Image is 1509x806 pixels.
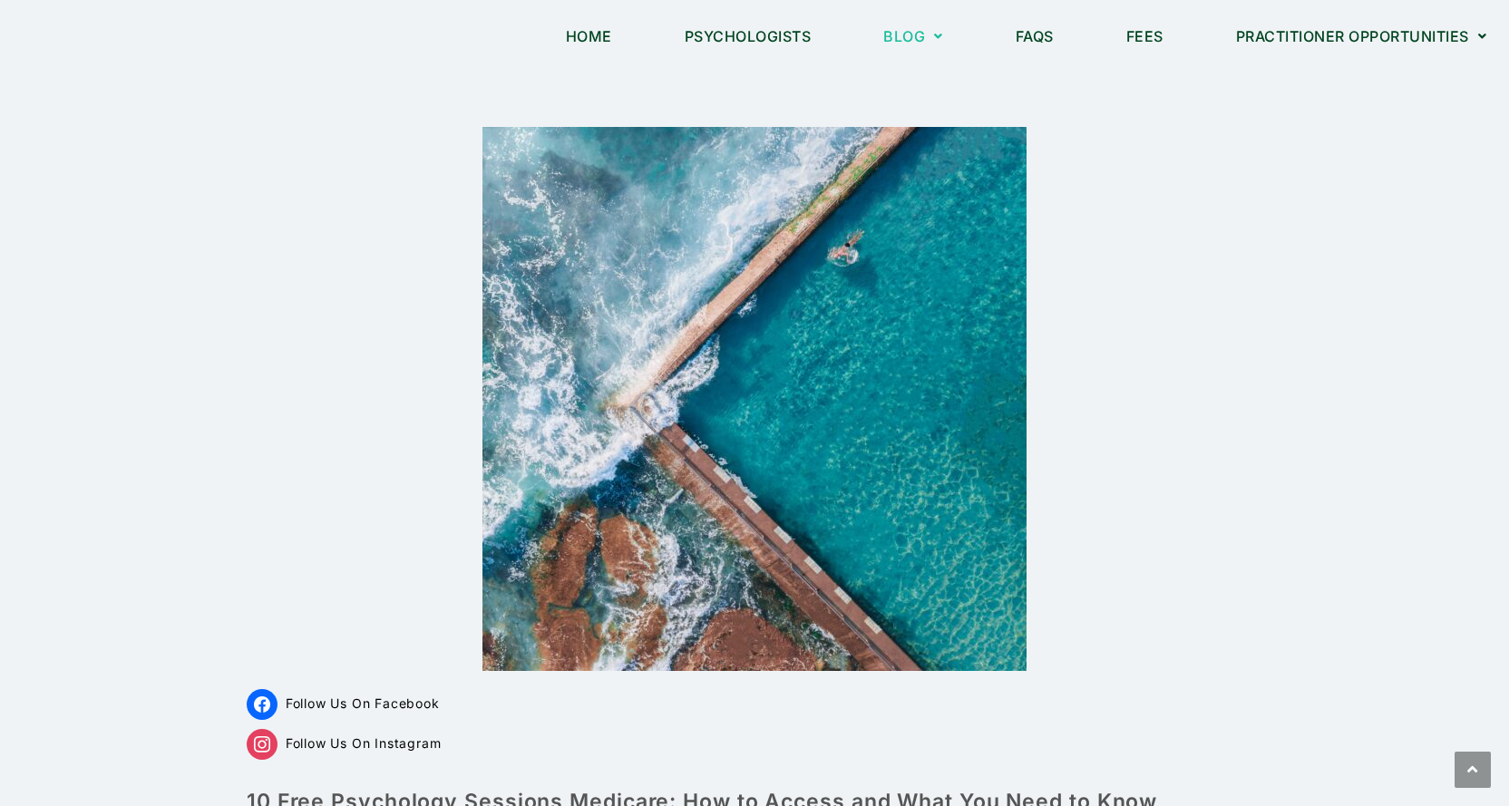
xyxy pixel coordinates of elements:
a: Psychologists [662,15,834,57]
a: Blog [861,15,966,57]
span: Follow Us On Instagram [286,735,442,751]
a: Follow Us On Instagram [247,735,441,751]
a: FAQs [993,15,1076,57]
a: Fees [1104,15,1186,57]
a: Home [543,15,635,57]
a: Follow Us On Facebook [247,695,440,711]
span: Follow Us On Facebook [286,695,440,711]
a: Scroll to the top of the page [1455,752,1491,788]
